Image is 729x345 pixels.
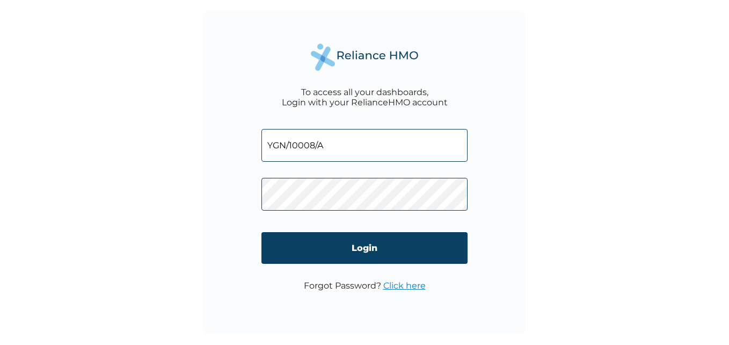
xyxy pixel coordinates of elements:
div: To access all your dashboards, Login with your RelianceHMO account [282,87,448,107]
img: Reliance Health's Logo [311,44,418,71]
input: Email address or HMO ID [261,129,468,162]
p: Forgot Password? [304,281,426,291]
a: Click here [383,281,426,291]
input: Login [261,232,468,264]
